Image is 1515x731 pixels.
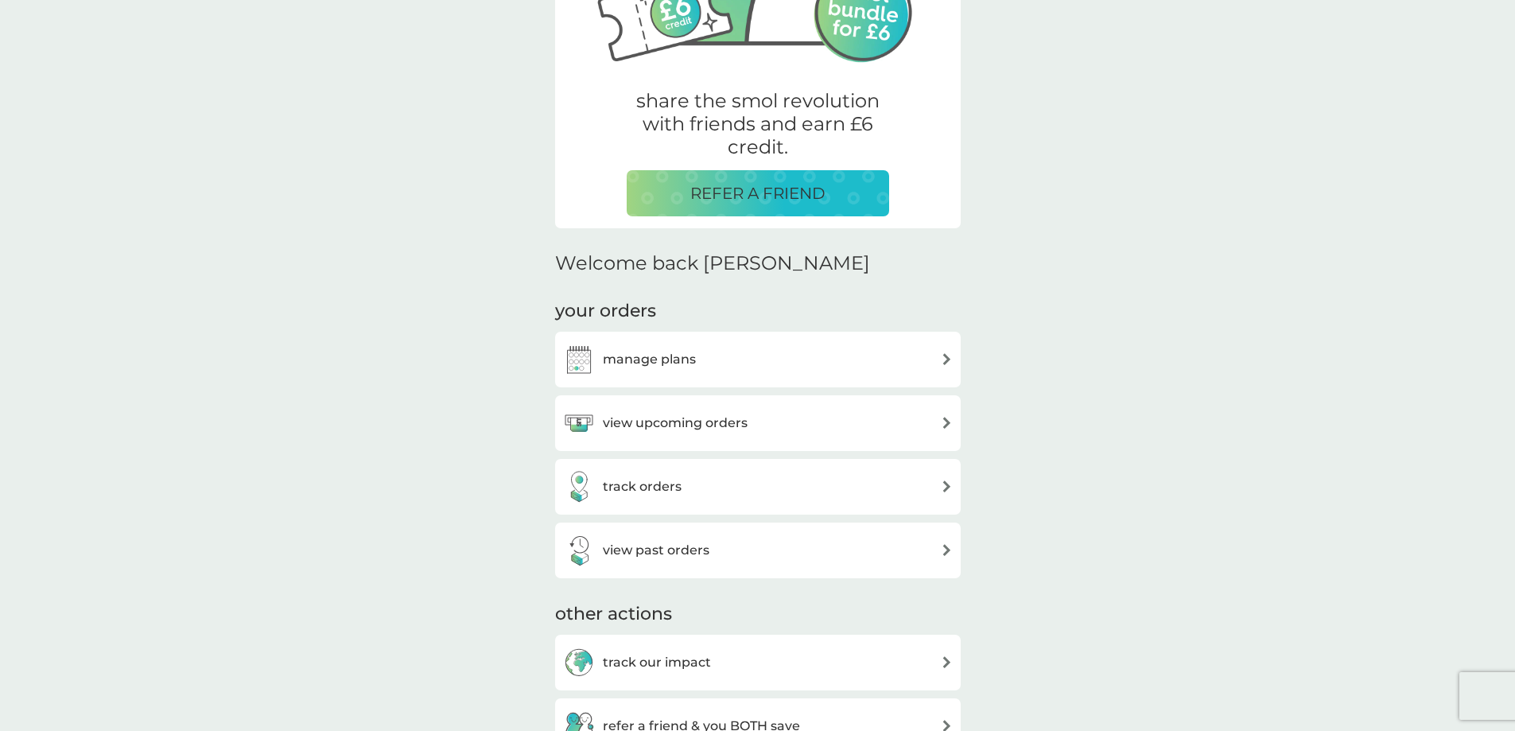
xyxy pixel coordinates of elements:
[941,417,953,429] img: arrow right
[603,413,748,434] h3: view upcoming orders
[603,349,696,370] h3: manage plans
[555,299,656,324] h3: your orders
[603,540,709,561] h3: view past orders
[941,480,953,492] img: arrow right
[555,602,672,627] h3: other actions
[690,181,825,206] p: REFER A FRIEND
[941,544,953,556] img: arrow right
[941,353,953,365] img: arrow right
[603,652,711,673] h3: track our impact
[555,252,870,275] h2: Welcome back [PERSON_NAME]
[941,656,953,668] img: arrow right
[627,170,889,216] button: REFER A FRIEND
[603,476,682,497] h3: track orders
[627,90,889,158] p: share the smol revolution with friends and earn £6 credit.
